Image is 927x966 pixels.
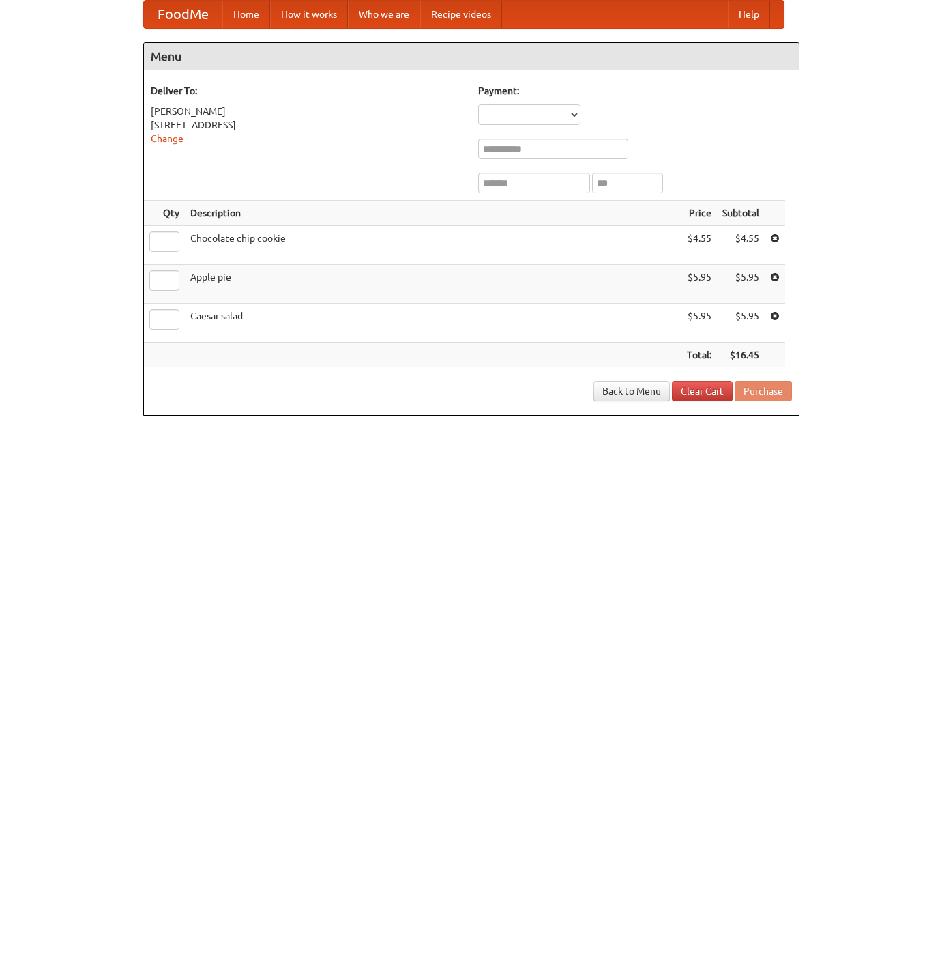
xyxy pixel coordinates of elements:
[185,201,681,226] th: Description
[222,1,270,28] a: Home
[348,1,420,28] a: Who we are
[717,304,765,343] td: $5.95
[717,201,765,226] th: Subtotal
[728,1,770,28] a: Help
[144,1,222,28] a: FoodMe
[151,84,465,98] h5: Deliver To:
[151,118,465,132] div: [STREET_ADDRESS]
[151,104,465,118] div: [PERSON_NAME]
[681,265,717,304] td: $5.95
[672,381,733,401] a: Clear Cart
[681,343,717,368] th: Total:
[185,226,681,265] td: Chocolate chip cookie
[717,265,765,304] td: $5.95
[420,1,502,28] a: Recipe videos
[735,381,792,401] button: Purchase
[717,226,765,265] td: $4.55
[681,226,717,265] td: $4.55
[185,304,681,343] td: Caesar salad
[270,1,348,28] a: How it works
[681,304,717,343] td: $5.95
[151,133,183,144] a: Change
[144,201,185,226] th: Qty
[717,343,765,368] th: $16.45
[478,84,792,98] h5: Payment:
[593,381,670,401] a: Back to Menu
[144,43,799,70] h4: Menu
[185,265,681,304] td: Apple pie
[681,201,717,226] th: Price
